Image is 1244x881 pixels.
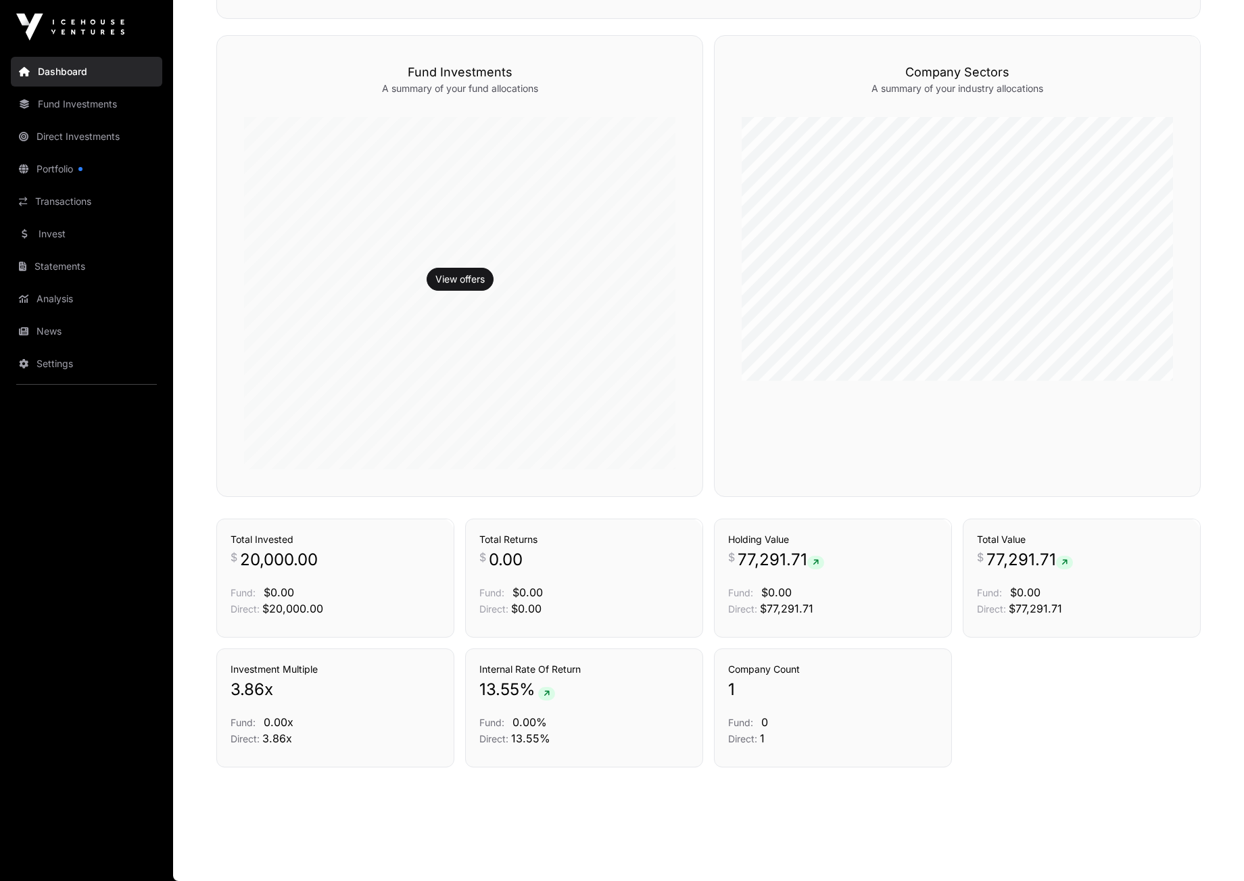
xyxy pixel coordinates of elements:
[264,586,294,599] span: $0.00
[16,14,124,41] img: Icehouse Ventures Logo
[728,663,938,676] h3: Company Count
[11,349,162,379] a: Settings
[264,715,293,729] span: 0.00x
[511,602,542,615] span: $0.00
[11,122,162,151] a: Direct Investments
[986,549,1073,571] span: 77,291.71
[728,717,753,728] span: Fund:
[262,732,292,745] span: 3.86x
[231,603,260,615] span: Direct:
[479,717,504,728] span: Fund:
[11,252,162,281] a: Statements
[244,63,675,82] h3: Fund Investments
[231,663,440,676] h3: Investment Multiple
[728,603,757,615] span: Direct:
[11,316,162,346] a: News
[231,717,256,728] span: Fund:
[231,679,264,700] span: 3.86
[11,154,162,184] a: Portfolio
[760,602,813,615] span: $77,291.71
[1010,586,1040,599] span: $0.00
[479,679,519,700] span: 13.55
[479,603,508,615] span: Direct:
[479,533,689,546] h3: Total Returns
[427,268,494,291] button: View offers
[977,587,1002,598] span: Fund:
[511,732,550,745] span: 13.55%
[479,733,508,744] span: Direct:
[738,549,824,571] span: 77,291.71
[1176,816,1244,881] iframe: Chat Widget
[977,603,1006,615] span: Direct:
[761,586,792,599] span: $0.00
[728,587,753,598] span: Fund:
[231,733,260,744] span: Direct:
[231,533,440,546] h3: Total Invested
[761,715,768,729] span: 0
[977,549,984,565] span: $
[760,732,765,745] span: 1
[728,733,757,744] span: Direct:
[262,602,323,615] span: $20,000.00
[742,63,1173,82] h3: Company Sectors
[11,57,162,87] a: Dashboard
[11,187,162,216] a: Transactions
[728,549,735,565] span: $
[11,89,162,119] a: Fund Investments
[728,679,735,700] span: 1
[11,284,162,314] a: Analysis
[977,533,1187,546] h3: Total Value
[742,82,1173,95] p: A summary of your industry allocations
[240,549,318,571] span: 20,000.00
[479,587,504,598] span: Fund:
[479,549,486,565] span: $
[264,679,273,700] span: x
[512,586,543,599] span: $0.00
[231,549,237,565] span: $
[512,715,547,729] span: 0.00%
[435,272,485,286] a: View offers
[489,549,523,571] span: 0.00
[728,533,938,546] h3: Holding Value
[479,663,689,676] h3: Internal Rate Of Return
[519,679,535,700] span: %
[244,82,675,95] p: A summary of your fund allocations
[11,219,162,249] a: Invest
[231,587,256,598] span: Fund:
[1009,602,1062,615] span: $77,291.71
